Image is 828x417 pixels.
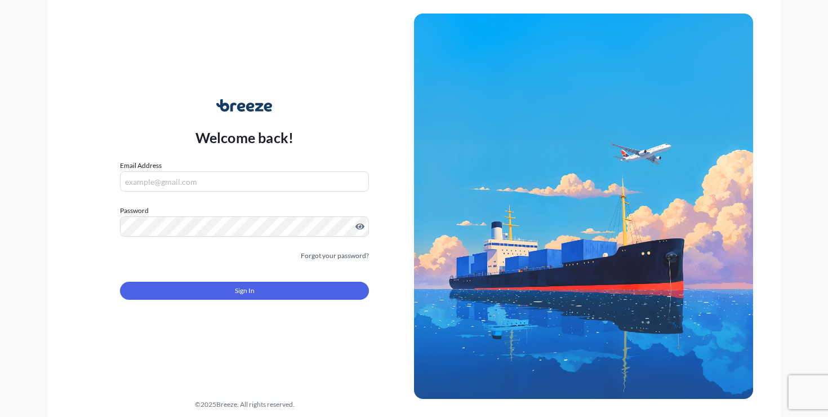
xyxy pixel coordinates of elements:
[120,160,162,171] label: Email Address
[355,222,364,231] button: Show password
[195,128,294,147] p: Welcome back!
[120,171,369,192] input: example@gmail.com
[120,205,369,216] label: Password
[235,285,255,296] span: Sign In
[120,282,369,300] button: Sign In
[75,399,414,410] div: © 2025 Breeze. All rights reserved.
[301,250,369,261] a: Forgot your password?
[414,14,753,399] img: Ship illustration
